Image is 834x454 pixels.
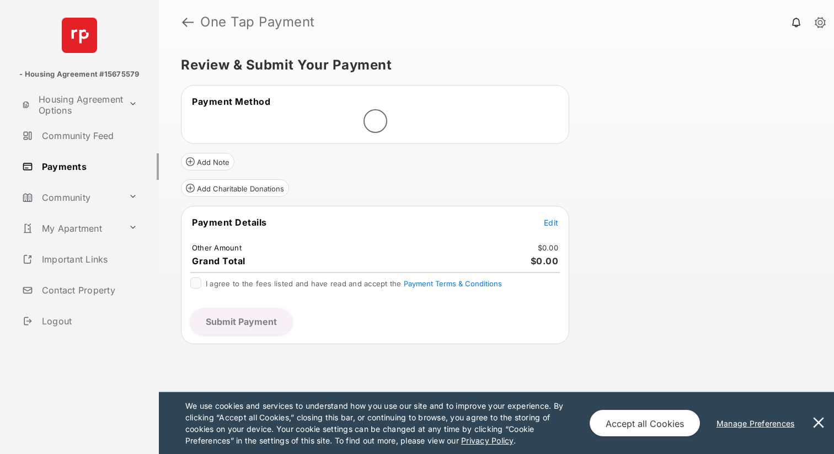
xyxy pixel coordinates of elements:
[537,243,559,253] td: $0.00
[461,436,513,445] u: Privacy Policy
[181,153,234,170] button: Add Note
[18,215,124,242] a: My Apartment
[192,217,267,228] span: Payment Details
[190,308,292,335] button: Submit Payment
[181,179,289,197] button: Add Charitable Donations
[185,400,566,446] p: We use cookies and services to understand how you use our site and to improve your experience. By...
[531,255,559,266] span: $0.00
[206,279,502,288] span: I agree to the fees listed and have read and accept the
[544,218,558,227] span: Edit
[62,18,97,53] img: svg+xml;base64,PHN2ZyB4bWxucz0iaHR0cDovL3d3dy53My5vcmcvMjAwMC9zdmciIHdpZHRoPSI2NCIgaGVpZ2h0PSI2NC...
[192,255,245,266] span: Grand Total
[200,15,315,29] strong: One Tap Payment
[717,419,799,428] u: Manage Preferences
[192,96,270,107] span: Payment Method
[181,58,803,72] h5: Review & Submit Your Payment
[18,153,159,180] a: Payments
[18,308,159,334] a: Logout
[18,122,159,149] a: Community Feed
[18,184,124,211] a: Community
[544,217,558,228] button: Edit
[191,243,242,253] td: Other Amount
[590,410,700,436] button: Accept all Cookies
[19,69,139,80] p: - Housing Agreement #15675579
[18,92,124,118] a: Housing Agreement Options
[18,246,142,273] a: Important Links
[404,279,502,288] button: I agree to the fees listed and have read and accept the
[18,277,159,303] a: Contact Property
